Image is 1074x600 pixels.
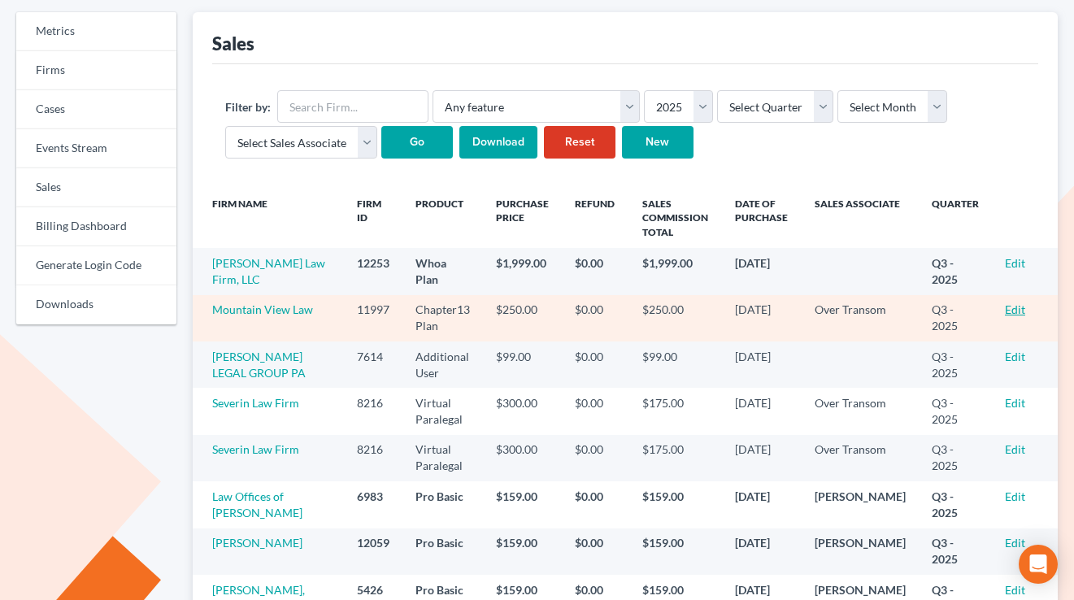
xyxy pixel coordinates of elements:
a: [PERSON_NAME] LEGAL GROUP PA [212,350,306,380]
a: Sales [16,168,176,207]
td: $175.00 [629,388,722,434]
td: [DATE] [722,341,802,388]
a: Edit [1005,350,1025,363]
td: 6983 [344,481,402,528]
a: Severin Law Firm [212,396,299,410]
td: [DATE] [722,388,802,434]
td: Q3 - 2025 [919,481,992,528]
td: 8216 [344,435,402,481]
td: $175.00 [629,435,722,481]
td: $159.00 [629,481,722,528]
td: $300.00 [483,388,562,434]
a: Reset [544,126,615,159]
td: $0.00 [562,435,629,481]
th: Date of Purchase [722,188,802,248]
td: Q3 - 2025 [919,435,992,481]
td: Over Transom [802,435,919,481]
td: Over Transom [802,295,919,341]
td: 8216 [344,388,402,434]
th: Quarter [919,188,992,248]
a: [PERSON_NAME] Law Firm, LLC [212,256,325,286]
a: Downloads [16,285,176,324]
td: $159.00 [483,481,562,528]
div: Open Intercom Messenger [1019,545,1058,584]
a: Severin Law Firm [212,442,299,456]
td: 11997 [344,295,402,341]
td: Virtual Paralegal [402,435,483,481]
td: $99.00 [483,341,562,388]
a: Mountain View Law [212,302,313,316]
td: Pro Basic [402,481,483,528]
td: [PERSON_NAME] [802,481,919,528]
th: Purchase Price [483,188,562,248]
a: Edit [1005,489,1025,503]
td: $0.00 [562,295,629,341]
td: 12253 [344,248,402,294]
td: [DATE] [722,248,802,294]
a: Law Offices of [PERSON_NAME] [212,489,302,520]
a: Generate Login Code [16,246,176,285]
th: Refund [562,188,629,248]
td: [DATE] [722,295,802,341]
td: $159.00 [629,528,722,575]
td: Q3 - 2025 [919,248,992,294]
a: Billing Dashboard [16,207,176,246]
td: Q3 - 2025 [919,295,992,341]
td: 12059 [344,528,402,575]
td: [DATE] [722,435,802,481]
th: Product [402,188,483,248]
td: Over Transom [802,388,919,434]
a: Cases [16,90,176,129]
td: Pro Basic [402,528,483,575]
input: Go [381,126,453,159]
a: Edit [1005,396,1025,410]
td: $0.00 [562,248,629,294]
td: Q3 - 2025 [919,528,992,575]
a: Edit [1005,536,1025,550]
td: [DATE] [722,528,802,575]
td: Q3 - 2025 [919,341,992,388]
td: $0.00 [562,341,629,388]
td: $159.00 [483,528,562,575]
a: Edit [1005,302,1025,316]
td: [DATE] [722,481,802,528]
td: $0.00 [562,528,629,575]
td: Q3 - 2025 [919,388,992,434]
td: $99.00 [629,341,722,388]
td: $300.00 [483,435,562,481]
input: Download [459,126,537,159]
td: $250.00 [629,295,722,341]
td: 7614 [344,341,402,388]
td: [PERSON_NAME] [802,528,919,575]
th: Sales Commission Total [629,188,722,248]
div: Sales [212,32,254,55]
a: Edit [1005,583,1025,597]
a: New [622,126,694,159]
a: Edit [1005,256,1025,270]
th: Firm Name [193,188,344,248]
td: $0.00 [562,481,629,528]
input: Search Firm... [277,90,428,123]
td: Whoa Plan [402,248,483,294]
a: Firms [16,51,176,90]
a: Events Stream [16,129,176,168]
a: Metrics [16,12,176,51]
a: [PERSON_NAME] [212,536,302,550]
td: $250.00 [483,295,562,341]
th: Firm ID [344,188,402,248]
a: Edit [1005,442,1025,456]
td: $1,999.00 [483,248,562,294]
label: Filter by: [225,98,271,115]
td: Virtual Paralegal [402,388,483,434]
td: $1,999.00 [629,248,722,294]
td: $0.00 [562,388,629,434]
td: Chapter13 Plan [402,295,483,341]
td: Additional User [402,341,483,388]
th: Sales Associate [802,188,919,248]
